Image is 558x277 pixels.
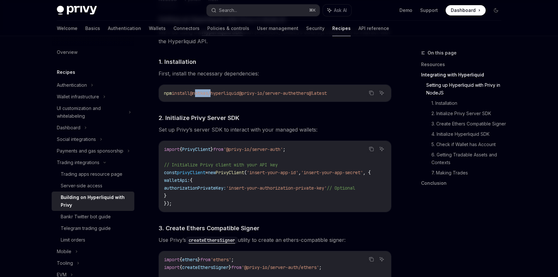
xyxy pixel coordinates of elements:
[164,162,278,168] span: // Initialize Privy client with your API key
[164,193,167,199] span: }
[431,108,506,119] a: 2. Initialize Privy Server SDK
[283,146,285,152] span: ;
[57,248,71,255] div: Mobile
[216,170,244,175] span: PrivyClient
[182,257,198,262] span: ethers
[52,180,134,192] a: Server-side access
[229,264,231,270] span: }
[367,145,376,153] button: Copy the contents from the code block
[244,170,247,175] span: (
[57,159,99,166] div: Trading integrations
[180,257,182,262] span: {
[431,129,506,139] a: 4. Initialize Hyperliquid SDK
[421,178,506,188] a: Conclusion
[358,21,389,36] a: API reference
[159,57,196,66] span: 1. Installation
[180,146,182,152] span: {
[57,135,96,143] div: Social integrations
[57,48,77,56] div: Overview
[231,264,242,270] span: from
[334,7,347,14] span: Ask AI
[186,237,238,244] code: createEthersSigner
[61,224,111,232] div: Telegram trading guide
[61,170,122,178] div: Trading apps resource page
[327,185,355,191] span: // Optional
[164,257,180,262] span: import
[198,257,200,262] span: }
[164,264,180,270] span: import
[332,21,351,36] a: Recipes
[159,235,391,244] span: Use Privy’s utility to create an ethers-compatible signer:
[431,119,506,129] a: 3. Create Ethers Compatible Signer
[186,237,238,243] a: createEthersSigner
[377,89,386,97] button: Ask AI
[431,168,506,178] a: 7. Making Trades
[85,21,100,36] a: Basics
[301,170,363,175] span: 'insert-your-app-secret'
[207,21,249,36] a: Policies & controls
[208,170,216,175] span: new
[239,90,293,96] span: @privy-io/server-auth
[420,7,438,14] a: Support
[451,7,476,14] span: Dashboard
[164,177,190,183] span: walletApi:
[159,224,259,232] span: 3. Create Ethers Compatible Signer
[164,201,172,206] span: });
[52,46,134,58] a: Overview
[319,264,322,270] span: ;
[61,182,102,190] div: Server-side access
[431,150,506,168] a: 6. Getting Tradable Assets and Contexts
[52,211,134,223] a: Bankr Twitter bot guide
[426,80,506,98] a: Setting up Hyperliquid with Privy in NodeJS
[293,90,327,96] span: ethers@latest
[159,114,239,122] span: 2. Initialize Privy Server SDK
[172,90,190,96] span: install
[57,21,77,36] a: Welcome
[159,125,391,134] span: Set up Privy’s server SDK to interact with your managed wallets:
[190,177,192,183] span: {
[108,21,141,36] a: Authentication
[57,6,97,15] img: dark logo
[431,98,506,108] a: 1. Installation
[61,236,85,244] div: Limit orders
[164,146,180,152] span: import
[52,234,134,246] a: Limit orders
[173,21,200,36] a: Connectors
[211,146,213,152] span: }
[428,49,457,57] span: On this page
[219,6,237,14] div: Search...
[491,5,501,15] button: Toggle dark mode
[213,146,223,152] span: from
[159,28,391,46] span: We’ll be using the with [PERSON_NAME]’s ethers.js integration to interact with the Hyperliquid API.
[57,147,123,155] div: Payments and gas sponsorship
[431,139,506,150] a: 5. Check if Wallet has Account
[200,257,211,262] span: from
[223,146,283,152] span: '@privy-io/server-auth'
[367,89,376,97] button: Copy the contents from the code block
[377,145,386,153] button: Ask AI
[57,68,75,76] h5: Recipes
[211,257,231,262] span: 'ethers'
[226,185,327,191] span: 'insert-your-authorization-private-key'
[57,124,80,132] div: Dashboard
[159,69,391,78] span: First, install the necessary dependencies:
[367,255,376,263] button: Copy the contents from the code block
[190,90,239,96] span: @nktkas/hyperliquid
[231,257,234,262] span: ;
[61,213,111,221] div: Bankr Twitter bot guide
[257,21,298,36] a: User management
[57,259,73,267] div: Tooling
[421,70,506,80] a: Integrating with Hyperliquid
[57,104,125,120] div: UI customization and whitelabeling
[306,21,325,36] a: Security
[377,255,386,263] button: Ask AI
[242,264,319,270] span: '@privy-io/server-auth/ethers'
[446,5,486,15] a: Dashboard
[247,170,298,175] span: 'insert-your-app-id'
[177,170,205,175] span: privyClient
[61,193,130,209] div: Building on Hyperliquid with Privy
[298,170,301,175] span: ,
[399,7,412,14] a: Demo
[180,264,182,270] span: {
[164,90,172,96] span: npm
